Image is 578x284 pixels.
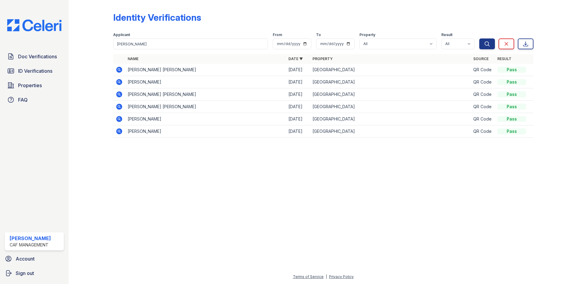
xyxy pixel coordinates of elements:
span: Doc Verifications [18,53,57,60]
a: Result [497,56,511,61]
td: [PERSON_NAME] [PERSON_NAME] [125,88,286,101]
span: Account [16,255,35,262]
a: Sign out [2,267,66,279]
td: QR Code [471,125,495,138]
td: [DATE] [286,76,310,88]
td: [DATE] [286,64,310,76]
label: From [273,32,282,37]
td: [GEOGRAPHIC_DATA] [310,113,471,125]
div: Pass [497,79,526,85]
label: Property [359,32,375,37]
td: [PERSON_NAME] [125,76,286,88]
div: Pass [497,91,526,97]
input: Search by name or phone number [113,38,268,49]
td: [GEOGRAPHIC_DATA] [310,101,471,113]
a: Source [473,56,489,61]
a: Terms of Service [293,274,324,279]
td: [DATE] [286,125,310,138]
td: [DATE] [286,101,310,113]
span: Sign out [16,270,34,277]
label: Result [441,32,452,37]
a: ID Verifications [5,65,64,77]
label: To [316,32,321,37]
div: [PERSON_NAME] [10,235,51,242]
div: Identity Verifications [113,12,201,23]
td: [GEOGRAPHIC_DATA] [310,125,471,138]
td: QR Code [471,76,495,88]
div: CAF Management [10,242,51,248]
a: FAQ [5,94,64,106]
span: Properties [18,82,42,89]
div: | [326,274,327,279]
td: [PERSON_NAME] [PERSON_NAME] [125,64,286,76]
a: Doc Verifications [5,50,64,63]
a: Privacy Policy [329,274,354,279]
a: Property [312,56,333,61]
td: QR Code [471,88,495,101]
a: Date ▼ [288,56,303,61]
td: QR Code [471,64,495,76]
a: Properties [5,79,64,91]
div: Pass [497,67,526,73]
td: QR Code [471,113,495,125]
label: Applicant [113,32,130,37]
img: CE_Logo_Blue-a8612792a0a2168367f1c8372b55b34899dd931a85d93a1a3d3e32e68fde9ad4.png [2,19,66,31]
td: [DATE] [286,113,310,125]
td: [GEOGRAPHIC_DATA] [310,88,471,101]
a: Name [128,56,138,61]
td: [DATE] [286,88,310,101]
span: FAQ [18,96,28,103]
div: Pass [497,104,526,110]
a: Account [2,253,66,265]
span: ID Verifications [18,67,52,75]
div: Pass [497,128,526,134]
td: QR Code [471,101,495,113]
td: [GEOGRAPHIC_DATA] [310,76,471,88]
div: Pass [497,116,526,122]
td: [PERSON_NAME] [125,125,286,138]
td: [GEOGRAPHIC_DATA] [310,64,471,76]
td: [PERSON_NAME] [PERSON_NAME] [125,101,286,113]
td: [PERSON_NAME] [125,113,286,125]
